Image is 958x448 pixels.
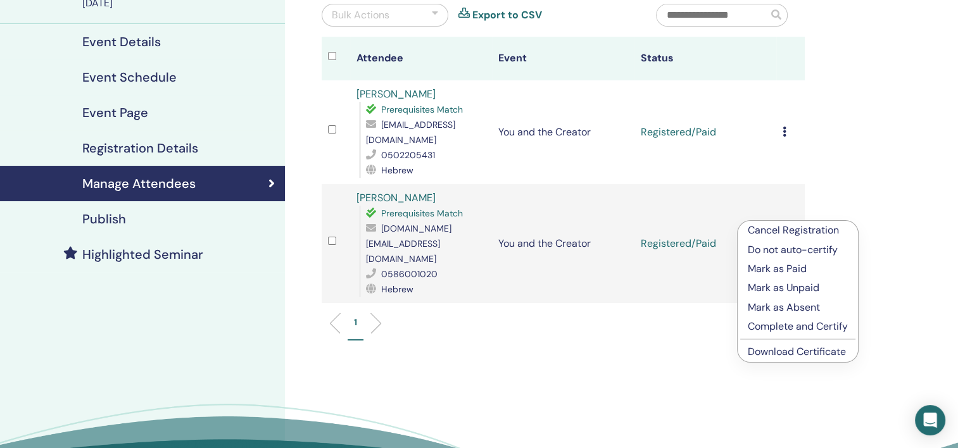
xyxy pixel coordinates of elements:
[748,319,848,334] p: Complete and Certify
[366,223,451,264] span: [DOMAIN_NAME][EMAIL_ADDRESS][DOMAIN_NAME]
[332,8,389,23] div: Bulk Actions
[748,223,848,238] p: Cancel Registration
[492,37,634,80] th: Event
[366,119,455,146] span: [EMAIL_ADDRESS][DOMAIN_NAME]
[748,261,848,277] p: Mark as Paid
[356,87,436,101] a: [PERSON_NAME]
[748,280,848,296] p: Mark as Unpaid
[472,8,542,23] a: Export to CSV
[748,300,848,315] p: Mark as Absent
[82,105,148,120] h4: Event Page
[350,37,492,80] th: Attendee
[748,345,846,358] a: Download Certificate
[634,37,776,80] th: Status
[82,211,126,227] h4: Publish
[748,242,848,258] p: Do not auto-certify
[381,208,463,219] span: Prerequisites Match
[381,149,435,161] span: 0502205431
[381,165,413,176] span: Hebrew
[381,268,438,280] span: 0586001020
[82,34,161,49] h4: Event Details
[492,184,634,303] td: You and the Creator
[82,176,196,191] h4: Manage Attendees
[82,247,203,262] h4: Highlighted Seminar
[915,405,945,435] div: Open Intercom Messenger
[492,80,634,184] td: You and the Creator
[82,140,198,156] h4: Registration Details
[82,70,177,85] h4: Event Schedule
[356,191,436,204] a: [PERSON_NAME]
[354,316,357,329] p: 1
[381,104,463,115] span: Prerequisites Match
[381,283,413,295] span: Hebrew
